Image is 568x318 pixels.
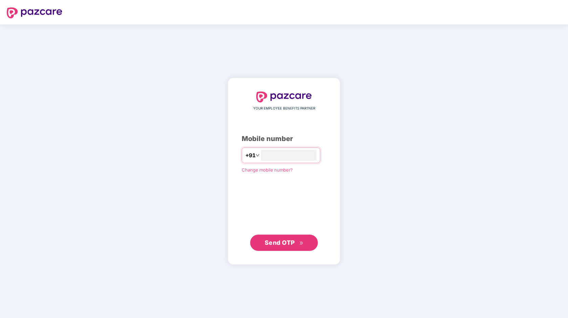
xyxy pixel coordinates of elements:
[242,134,326,144] div: Mobile number
[242,167,293,173] a: Change mobile number?
[256,153,260,157] span: down
[299,241,304,245] span: double-right
[245,151,256,160] span: +91
[253,106,315,111] span: YOUR EMPLOYEE BENEFITS PARTNER
[250,235,318,251] button: Send OTPdouble-right
[256,92,312,102] img: logo
[7,7,62,18] img: logo
[265,239,295,246] span: Send OTP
